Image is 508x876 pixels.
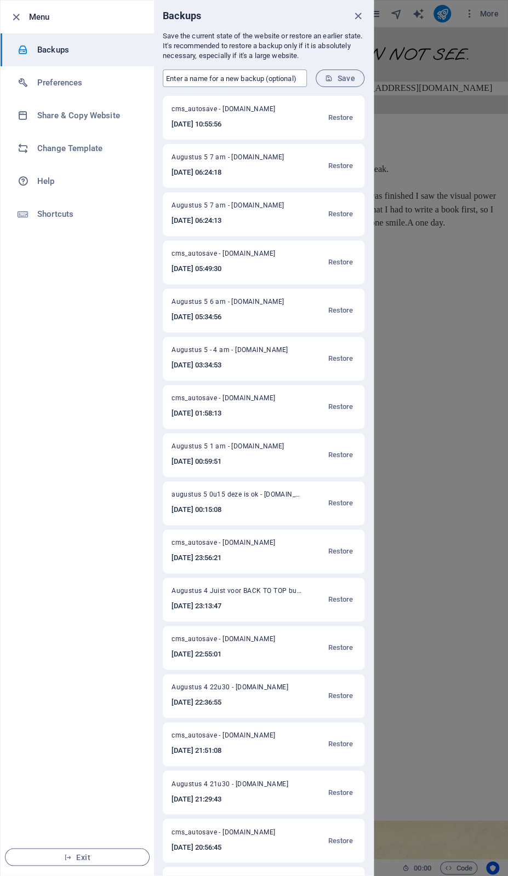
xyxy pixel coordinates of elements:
[172,503,303,516] h6: [DATE] 00:15:08
[328,208,353,221] span: Restore
[328,834,353,847] span: Restore
[328,497,353,510] span: Restore
[172,214,294,227] h6: [DATE] 06:24:13
[172,262,289,275] h6: [DATE] 05:49:30
[172,490,303,503] span: augustus 5 0u15 deze is ok - clasineah.com
[325,731,356,757] button: Restore
[172,166,294,179] h6: [DATE] 06:24:18
[37,208,139,221] h6: Shortcuts
[14,852,140,861] span: Exit
[172,538,289,551] span: cms_autosave - [DOMAIN_NAME]
[325,586,356,613] button: Restore
[172,105,289,118] span: cms_autosave - [DOMAIN_NAME]
[325,249,356,275] button: Restore
[325,779,356,805] button: Restore
[328,256,353,269] span: Restore
[172,551,289,564] h6: [DATE] 23:56:21
[172,345,295,359] span: Augustus 5 - 4 am - [DOMAIN_NAME]
[325,105,356,131] button: Restore
[163,9,201,22] h6: Backups
[172,635,289,648] span: cms_autosave - [DOMAIN_NAME]
[172,118,289,131] h6: [DATE] 10:55:56
[325,442,356,468] button: Restore
[328,737,353,751] span: Restore
[328,304,353,317] span: Restore
[325,153,356,179] button: Restore
[328,786,353,799] span: Restore
[172,779,296,792] span: Augustus 4 21u30 - [DOMAIN_NAME]
[163,31,364,61] p: Save the current state of the website or restore an earlier state. It's recommended to restore a ...
[351,9,364,22] button: close
[325,297,356,324] button: Restore
[37,175,139,188] h6: Help
[172,600,303,613] h6: [DATE] 23:13:47
[325,74,355,83] span: Save
[5,848,150,866] button: Exit
[172,310,294,324] h6: [DATE] 05:34:56
[328,400,353,413] span: Restore
[172,731,289,744] span: cms_autosave - [DOMAIN_NAME]
[172,683,296,696] span: Augustus 4 22u30 - [DOMAIN_NAME]
[172,792,296,805] h6: [DATE] 21:29:43
[328,689,353,702] span: Restore
[172,744,289,757] h6: [DATE] 21:51:08
[328,448,353,462] span: Restore
[325,827,356,854] button: Restore
[29,10,145,24] h6: Menu
[37,142,139,155] h6: Change Template
[37,76,139,89] h6: Preferences
[172,201,294,214] span: Augustus 5 7 am - [DOMAIN_NAME]
[328,111,353,124] span: Restore
[328,545,353,558] span: Restore
[328,593,353,606] span: Restore
[328,159,353,172] span: Restore
[172,394,289,407] span: cms_autosave - [DOMAIN_NAME]
[172,586,303,600] span: Augustus 4 Juist voor BACK TO TOP button - clasineah.com
[325,538,356,564] button: Restore
[172,407,289,420] h6: [DATE] 01:58:13
[328,641,353,654] span: Restore
[325,635,356,661] button: Restore
[172,359,295,372] h6: [DATE] 03:34:53
[172,827,289,840] span: cms_autosave - [DOMAIN_NAME]
[172,648,289,661] h6: [DATE] 22:55:01
[1,165,154,198] a: Help
[325,490,356,516] button: Restore
[172,455,294,468] h6: [DATE] 00:59:51
[325,394,356,420] button: Restore
[172,249,289,262] span: cms_autosave - [DOMAIN_NAME]
[172,840,289,854] h6: [DATE] 20:56:45
[325,345,356,372] button: Restore
[172,153,294,166] span: Augustus 5 7 am - [DOMAIN_NAME]
[37,43,139,56] h6: Backups
[172,297,294,310] span: Augustus 5 6 am - clasineah.com
[163,70,307,87] input: Enter a name for a new backup (optional)
[325,683,356,709] button: Restore
[37,109,139,122] h6: Share & Copy Website
[316,70,364,87] button: Save
[328,352,353,365] span: Restore
[325,201,356,227] button: Restore
[172,442,294,455] span: Augustus 5 1 am - [DOMAIN_NAME]
[172,696,296,709] h6: [DATE] 22:36:55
